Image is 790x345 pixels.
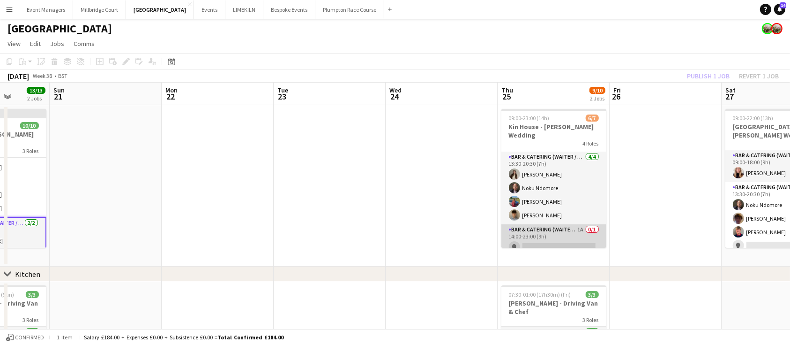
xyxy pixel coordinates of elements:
span: 22 [164,91,178,102]
button: Bespoke Events [263,0,315,19]
h3: Kin House - [PERSON_NAME] Wedding [501,123,606,139]
span: 3/3 [586,291,599,298]
span: 3 Roles [23,316,39,323]
span: 23 [276,91,288,102]
span: Fri [613,86,621,94]
button: Millbridge Court [73,0,126,19]
span: 27 [724,91,736,102]
span: 6/7 [586,115,599,122]
a: Edit [26,38,45,50]
app-job-card: 09:00-23:00 (14h)6/7Kin House - [PERSON_NAME] Wedding4 Roles[PERSON_NAME]Bar & Catering (Waiter /... [501,109,606,248]
h3: [PERSON_NAME] - Driving Van & Chef [501,299,606,316]
span: Sun [53,86,65,94]
span: 21 [52,91,65,102]
span: Jobs [50,39,64,48]
a: 14 [774,4,785,15]
div: Kitchen [15,269,40,279]
span: 3 Roles [583,316,599,323]
span: 13/13 [27,87,45,94]
span: 26 [612,91,621,102]
span: 10/10 [20,122,39,129]
h1: [GEOGRAPHIC_DATA] [7,22,112,36]
span: 4 Roles [583,140,599,147]
span: Tue [277,86,288,94]
span: Wed [389,86,402,94]
span: 24 [388,91,402,102]
button: Event Managers [19,0,73,19]
span: Edit [30,39,41,48]
div: Salary £184.00 + Expenses £0.00 + Subsistence £0.00 = [84,334,283,341]
span: Thu [501,86,513,94]
button: [GEOGRAPHIC_DATA] [126,0,194,19]
span: 3/3 [26,291,39,298]
button: Events [194,0,225,19]
span: Total Confirmed £184.00 [217,334,283,341]
span: Confirmed [15,334,44,341]
app-user-avatar: Staffing Manager [771,23,783,34]
span: 3 Roles [23,147,39,154]
div: [DATE] [7,71,29,81]
span: 25 [500,91,513,102]
span: 9/10 [589,87,605,94]
app-card-role: Bar & Catering (Waiter / waitress)4/413:30-20:30 (7h)[PERSON_NAME]Noku Ndomore[PERSON_NAME][PERSO... [501,152,606,224]
button: Plumpton Race Course [315,0,384,19]
app-user-avatar: Staffing Manager [762,23,773,34]
div: 2 Jobs [590,95,605,102]
span: Sat [725,86,736,94]
a: View [4,38,24,50]
div: 2 Jobs [27,95,45,102]
span: Mon [165,86,178,94]
a: Comms [70,38,98,50]
button: LIMEKILN [225,0,263,19]
span: 14 [780,2,786,8]
span: View [7,39,21,48]
span: Comms [74,39,95,48]
span: 09:00-22:00 (13h) [733,115,774,122]
div: BST [58,72,67,79]
app-card-role: Bar & Catering (Waiter / waitress)1A0/114:00-23:00 (9h) [501,224,606,256]
span: 1 item [53,334,76,341]
span: 09:00-23:00 (14h) [509,115,550,122]
a: Jobs [46,38,68,50]
button: Confirmed [5,332,45,343]
span: Week 38 [31,72,54,79]
span: 07:30-01:00 (17h30m) (Fri) [509,291,571,298]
